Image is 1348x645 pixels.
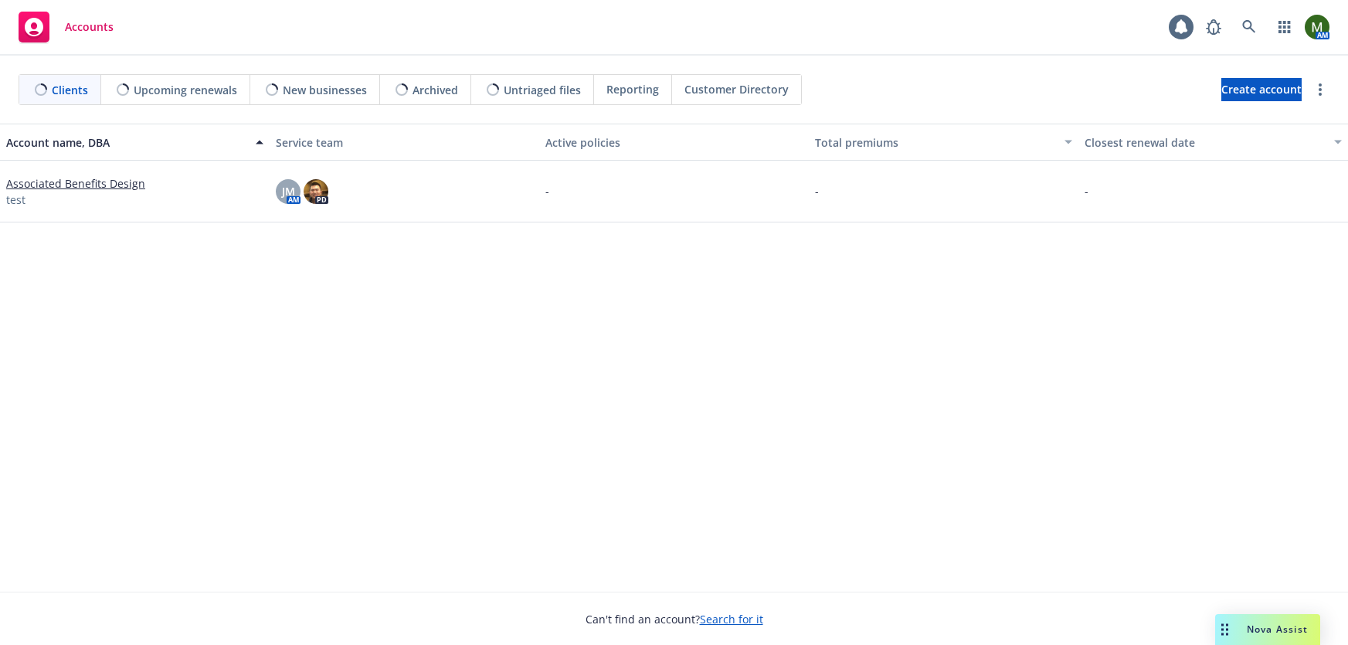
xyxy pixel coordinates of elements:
[6,134,246,151] div: Account name, DBA
[1078,124,1348,161] button: Closest renewal date
[606,81,659,97] span: Reporting
[1221,78,1302,101] a: Create account
[586,611,763,627] span: Can't find an account?
[545,134,803,151] div: Active policies
[1247,623,1308,636] span: Nova Assist
[270,124,539,161] button: Service team
[283,82,367,98] span: New businesses
[1234,12,1265,42] a: Search
[134,82,237,98] span: Upcoming renewals
[304,179,328,204] img: photo
[539,124,809,161] button: Active policies
[815,134,1055,151] div: Total premiums
[684,81,789,97] span: Customer Directory
[1269,12,1300,42] a: Switch app
[12,5,120,49] a: Accounts
[413,82,458,98] span: Archived
[1085,183,1088,199] span: -
[809,124,1078,161] button: Total premiums
[815,183,819,199] span: -
[1215,614,1234,645] div: Drag to move
[1311,80,1329,99] a: more
[1305,15,1329,39] img: photo
[1221,75,1302,104] span: Create account
[504,82,581,98] span: Untriaged files
[52,82,88,98] span: Clients
[1198,12,1229,42] a: Report a Bug
[6,192,25,208] span: test
[282,183,295,199] span: JM
[1085,134,1325,151] div: Closest renewal date
[545,183,549,199] span: -
[1215,614,1320,645] button: Nova Assist
[276,134,533,151] div: Service team
[6,175,145,192] a: Associated Benefits Design
[700,612,763,626] a: Search for it
[65,21,114,33] span: Accounts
